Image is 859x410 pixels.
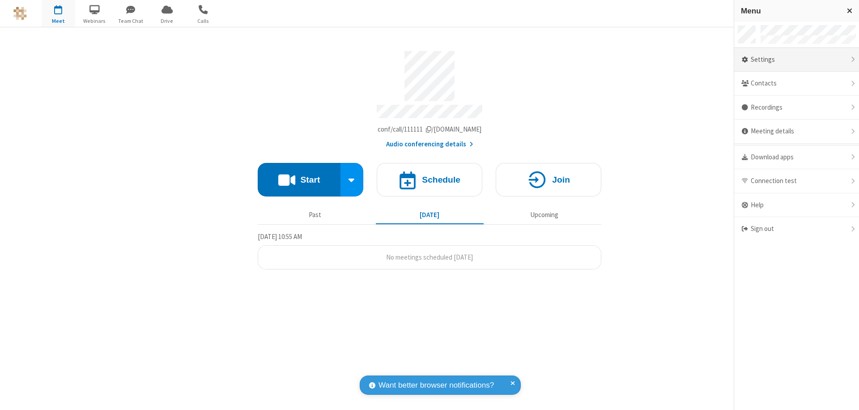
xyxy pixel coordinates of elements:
[78,17,111,25] span: Webinars
[378,124,482,135] button: Copy my meeting room linkCopy my meeting room link
[261,206,369,223] button: Past
[734,96,859,120] div: Recordings
[490,206,598,223] button: Upcoming
[114,17,148,25] span: Team Chat
[378,380,494,391] span: Want better browser notifications?
[376,206,484,223] button: [DATE]
[377,163,482,196] button: Schedule
[386,139,473,149] button: Audio conferencing details
[552,175,570,184] h4: Join
[378,125,482,133] span: Copy my meeting room link
[187,17,220,25] span: Calls
[741,7,839,15] h3: Menu
[734,193,859,218] div: Help
[734,217,859,241] div: Sign out
[150,17,184,25] span: Drive
[734,72,859,96] div: Contacts
[300,175,320,184] h4: Start
[258,231,601,270] section: Today's Meetings
[42,17,75,25] span: Meet
[258,163,340,196] button: Start
[734,169,859,193] div: Connection test
[496,163,601,196] button: Join
[422,175,460,184] h4: Schedule
[386,253,473,261] span: No meetings scheduled [DATE]
[734,120,859,144] div: Meeting details
[258,44,601,149] section: Account details
[340,163,364,196] div: Start conference options
[258,232,302,241] span: [DATE] 10:55 AM
[13,7,27,20] img: QA Selenium DO NOT DELETE OR CHANGE
[734,48,859,72] div: Settings
[734,145,859,170] div: Download apps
